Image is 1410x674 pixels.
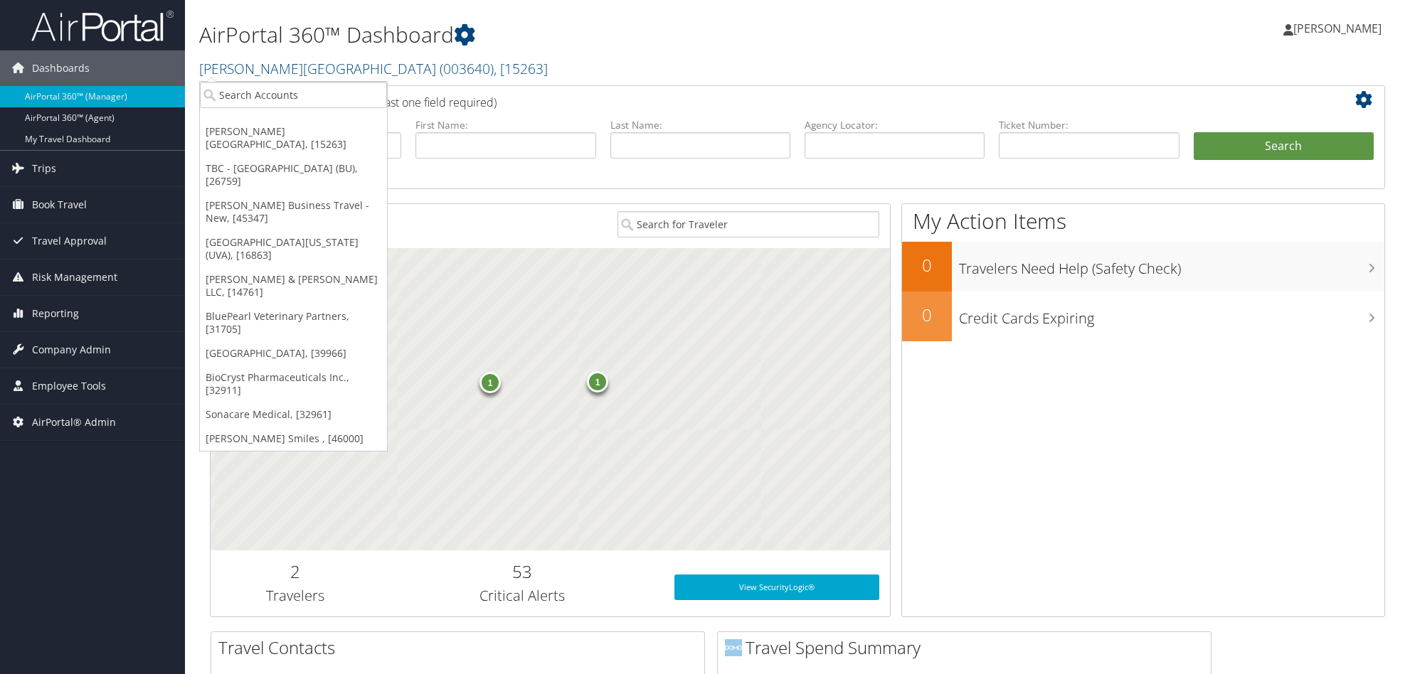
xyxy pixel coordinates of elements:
h3: Credit Cards Expiring [959,301,1384,328]
h1: AirPortal 360™ Dashboard [199,20,997,50]
a: [PERSON_NAME][GEOGRAPHIC_DATA] [199,59,548,78]
input: Search Accounts [200,82,387,108]
img: airportal-logo.png [31,9,174,43]
a: Sonacare Medical, [32961] [200,402,387,427]
span: ( 003640 ) [440,59,494,78]
h2: 0 [902,303,952,327]
h2: Travel Spend Summary [725,636,1211,660]
a: BioCryst Pharmaceuticals Inc., [32911] [200,365,387,402]
span: Travel Approval [32,223,107,259]
label: Ticket Number: [999,118,1179,132]
a: 0Credit Cards Expiring [902,291,1384,341]
a: BluePearl Veterinary Partners, [31705] [200,304,387,341]
a: TBC - [GEOGRAPHIC_DATA] (BU), [26759] [200,156,387,193]
a: [PERSON_NAME] & [PERSON_NAME] LLC, [14761] [200,267,387,304]
h2: Travel Contacts [218,636,704,660]
span: Book Travel [32,187,87,223]
span: AirPortal® Admin [32,405,116,440]
a: [PERSON_NAME] Smiles , [46000] [200,427,387,451]
a: 0Travelers Need Help (Safety Check) [902,242,1384,291]
span: Employee Tools [32,368,106,404]
h3: Travelers [221,586,370,606]
a: View SecurityLogic® [674,574,879,600]
span: Risk Management [32,260,117,295]
div: 1 [587,371,608,392]
img: domo-logo.png [725,639,742,656]
a: [PERSON_NAME] [1283,7,1396,50]
span: [PERSON_NAME] [1293,21,1382,36]
span: , [ 15263 ] [494,59,548,78]
span: Dashboards [32,50,90,86]
label: First Name: [415,118,595,132]
a: [PERSON_NAME][GEOGRAPHIC_DATA], [15263] [200,119,387,156]
h3: Critical Alerts [391,586,653,606]
h2: Airtinerary Lookup [221,88,1276,112]
a: [GEOGRAPHIC_DATA][US_STATE] (UVA), [16863] [200,230,387,267]
div: 1 [479,372,501,393]
h2: 0 [902,253,952,277]
h2: 2 [221,560,370,584]
label: Last Name: [610,118,790,132]
h2: 53 [391,560,653,584]
span: (at least one field required) [361,95,497,110]
span: Trips [32,151,56,186]
span: Company Admin [32,332,111,368]
input: Search for Traveler [617,211,879,237]
span: Reporting [32,296,79,331]
a: [PERSON_NAME] Business Travel - New, [45347] [200,193,387,230]
a: [GEOGRAPHIC_DATA], [39966] [200,341,387,365]
label: Agency Locator: [805,118,985,132]
h1: My Action Items [902,206,1384,236]
h3: Travelers Need Help (Safety Check) [959,252,1384,279]
button: Search [1194,132,1374,161]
